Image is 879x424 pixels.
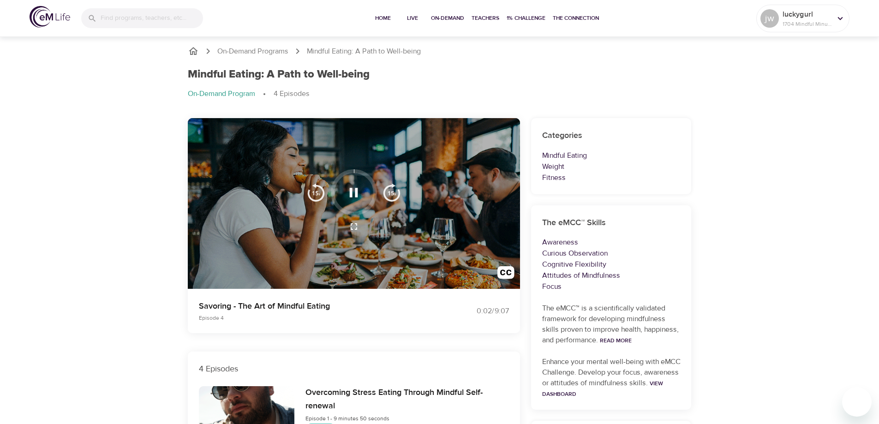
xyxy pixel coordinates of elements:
nav: breadcrumb [188,89,692,100]
h6: Overcoming Stress Eating Through Mindful Self-renewal [305,386,508,413]
a: On-Demand Programs [217,46,288,57]
p: Cognitive Flexibility [542,259,681,270]
p: Mindful Eating [542,150,681,161]
img: open_caption.svg [497,266,514,283]
p: Curious Observation [542,248,681,259]
img: logo [30,6,70,28]
p: Fitness [542,172,681,183]
span: Episode 1 - 9 minutes 50 seconds [305,415,389,422]
h6: The eMCC™ Skills [542,216,681,230]
p: 4 Episodes [274,89,310,99]
p: luckygurl [783,9,831,20]
p: Episode 4 [199,314,429,322]
h1: Mindful Eating: A Path to Well-being [188,68,370,81]
p: Awareness [542,237,681,248]
a: Read More [600,337,632,344]
span: 1% Challenge [507,13,545,23]
span: On-Demand [431,13,464,23]
h6: Categories [542,129,681,143]
span: Live [401,13,424,23]
input: Find programs, teachers, etc... [101,8,203,28]
p: Savoring - The Art of Mindful Eating [199,300,429,312]
p: 4 Episodes [199,363,509,375]
p: Weight [542,161,681,172]
p: On-Demand Program [188,89,255,99]
a: View Dashboard [542,380,663,398]
p: Mindful Eating: A Path to Well-being [307,46,421,57]
img: 15s_prev.svg [307,183,325,202]
p: The eMCC™ is a scientifically validated framework for developing mindfulness skills proven to imp... [542,303,681,346]
p: Attitudes of Mindfulness [542,270,681,281]
div: 0:02 / 9:07 [440,306,509,317]
button: Transcript/Closed Captions (c) [492,261,520,289]
span: Teachers [472,13,499,23]
p: Focus [542,281,681,292]
img: 15s_next.svg [383,183,401,202]
div: jw [760,9,779,28]
p: Enhance your mental well-being with eMCC Challenge. Develop your focus, awareness or attitudes of... [542,357,681,399]
nav: breadcrumb [188,46,692,57]
iframe: Button to launch messaging window [842,387,872,417]
p: 1704 Mindful Minutes [783,20,831,28]
span: Home [372,13,394,23]
span: The Connection [553,13,599,23]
